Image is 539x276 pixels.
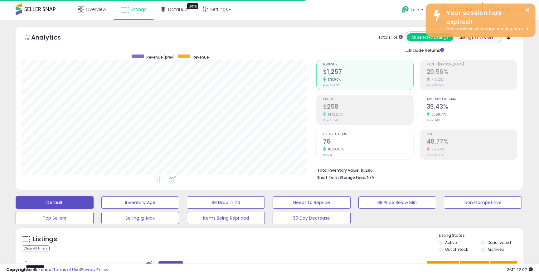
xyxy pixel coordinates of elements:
[323,68,413,77] h2: $1,257
[326,77,341,82] small: 1711.90%
[367,174,374,180] span: N/A
[427,133,517,136] span: ROI
[323,103,413,112] h2: $258
[323,138,413,146] h2: 76
[323,83,340,87] small: Prev: $69.35
[427,98,517,101] span: Avg. Buybox Share
[411,7,419,12] span: Help
[427,103,517,112] h2: 39.43%
[33,235,57,244] h5: Listings
[16,212,94,224] button: Top Sellers
[488,247,504,252] label: Archived
[400,46,452,54] div: Include Returns
[427,68,517,77] h2: 20.56%
[146,55,175,60] span: Revenue (prev)
[6,267,29,273] strong: Copyright
[397,1,430,20] a: Help
[317,175,366,180] b: Short Term Storage Fees:
[445,240,457,245] label: Active
[427,261,459,272] button: Save View
[442,26,531,32] div: Please refresh your page and log back in
[460,261,489,272] button: Columns
[490,261,517,272] button: Actions
[430,77,444,82] small: -13.21%
[323,118,339,122] small: Prev: $16.43
[427,138,517,146] h2: 48.77%
[101,212,179,224] button: Selling @ Max
[31,33,73,43] h5: Analytics
[464,263,484,269] span: Columns
[427,83,444,87] small: Prev: 23.69%
[22,245,50,251] div: Clear All Filters
[6,267,108,273] div: seller snap | |
[323,133,413,136] span: Ordered Items
[187,3,198,9] div: Tooltip anchor
[130,6,147,12] span: Listings
[187,196,265,209] button: BB Drop in 7d
[442,8,531,26] div: Your session has expired!
[323,63,413,66] span: Revenue
[444,196,522,209] button: Non Competitive
[427,118,440,122] small: Prev: 1.14%
[378,35,403,40] div: Totals For
[187,212,265,224] button: Items Being Repriced
[407,33,453,41] button: All Selected Listings
[192,55,209,60] span: Revenue
[86,6,106,12] span: Overview
[401,6,409,13] i: Get Help
[439,233,523,239] p: Listing States:
[430,112,447,117] small: 3358.77%
[317,166,512,174] li: $1,296
[101,196,179,209] button: Inventory Age
[427,153,444,157] small: Prev: 58.93%
[273,196,351,209] button: Needs to Reprice
[430,147,444,152] small: -17.24%
[427,63,517,66] span: Profit [PERSON_NAME]
[317,168,360,173] b: Total Inventory Value:
[445,247,468,252] label: Out of Stock
[525,6,530,14] button: ×
[168,6,188,12] span: DataHub
[488,240,511,245] label: Deactivated
[358,196,436,209] button: BB Price Below Min
[16,196,94,209] button: Default
[453,33,499,41] button: Listings With Cost
[507,267,533,273] span: 2025-10-10 22:07 GMT
[326,147,344,152] small: 1800.00%
[273,212,351,224] button: 30 Day Decrease
[326,112,343,117] small: 1472.25%
[158,261,183,272] button: Filters
[323,153,332,157] small: Prev: 4
[323,98,413,101] span: Profit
